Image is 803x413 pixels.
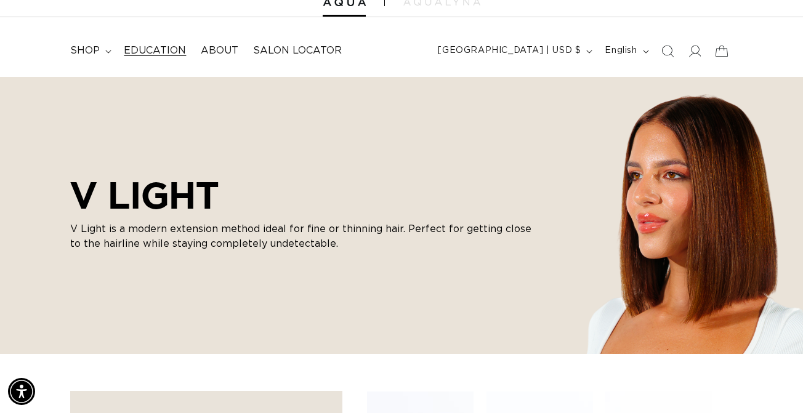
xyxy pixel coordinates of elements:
[253,44,342,57] span: Salon Locator
[63,37,116,65] summary: shop
[605,44,637,57] span: English
[70,44,100,57] span: shop
[8,378,35,405] div: Accessibility Menu
[597,39,653,63] button: English
[654,38,681,65] summary: Search
[70,222,538,251] p: V Light is a modern extension method ideal for fine or thinning hair. Perfect for getting close t...
[246,37,349,65] a: Salon Locator
[430,39,597,63] button: [GEOGRAPHIC_DATA] | USD $
[124,44,186,57] span: Education
[741,354,803,413] iframe: Chat Widget
[70,174,538,217] h2: V LIGHT
[201,44,238,57] span: About
[193,37,246,65] a: About
[116,37,193,65] a: Education
[438,44,581,57] span: [GEOGRAPHIC_DATA] | USD $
